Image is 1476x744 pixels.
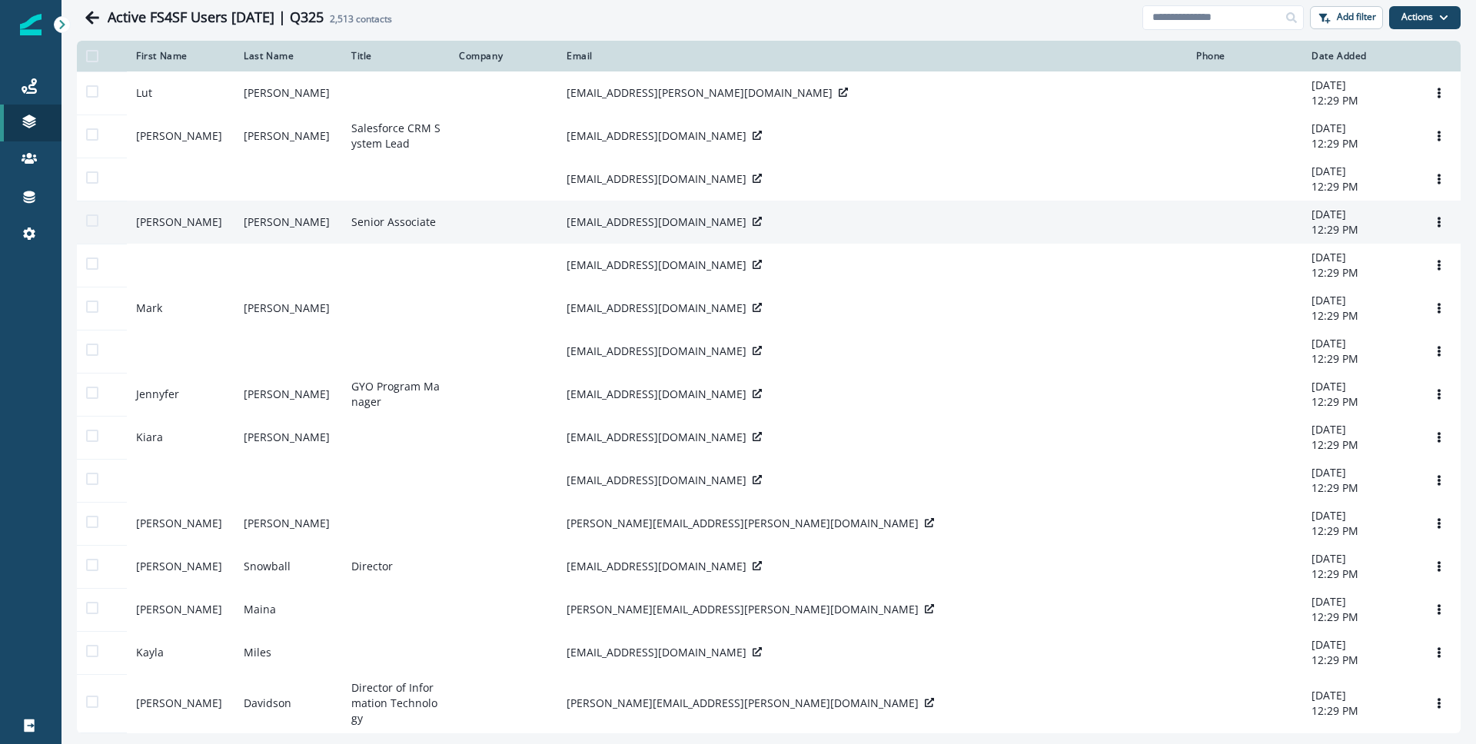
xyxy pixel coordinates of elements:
[234,631,342,674] td: Miles
[1311,688,1408,703] p: [DATE]
[1311,437,1408,453] p: 12:29 PM
[127,373,234,416] td: Jennyfer
[127,631,234,674] td: Kayla
[567,696,919,711] p: [PERSON_NAME][EMAIL_ADDRESS][PERSON_NAME][DOMAIN_NAME]
[1427,211,1451,234] button: Options
[1427,125,1451,148] button: Options
[1311,637,1408,653] p: [DATE]
[1427,340,1451,363] button: Options
[1311,78,1408,93] p: [DATE]
[1427,469,1451,492] button: Options
[1427,297,1451,320] button: Options
[1311,50,1408,62] div: Date Added
[244,50,333,62] div: Last Name
[567,85,833,101] p: [EMAIL_ADDRESS][PERSON_NAME][DOMAIN_NAME]
[330,12,354,25] span: 2,513
[567,387,746,402] p: [EMAIL_ADDRESS][DOMAIN_NAME]
[567,171,746,187] p: [EMAIL_ADDRESS][DOMAIN_NAME]
[1311,222,1408,237] p: 12:29 PM
[1427,598,1451,621] button: Options
[1311,465,1408,480] p: [DATE]
[1427,426,1451,449] button: Options
[1311,293,1408,308] p: [DATE]
[234,373,342,416] td: [PERSON_NAME]
[1311,551,1408,566] p: [DATE]
[567,473,746,488] p: [EMAIL_ADDRESS][DOMAIN_NAME]
[234,115,342,158] td: [PERSON_NAME]
[567,645,746,660] p: [EMAIL_ADDRESS][DOMAIN_NAME]
[1311,351,1408,367] p: 12:29 PM
[234,502,342,545] td: [PERSON_NAME]
[20,14,42,35] img: Inflection
[1427,168,1451,191] button: Options
[567,301,746,316] p: [EMAIL_ADDRESS][DOMAIN_NAME]
[127,545,234,588] td: [PERSON_NAME]
[567,559,746,574] p: [EMAIL_ADDRESS][DOMAIN_NAME]
[567,344,746,359] p: [EMAIL_ADDRESS][DOMAIN_NAME]
[127,201,234,244] td: [PERSON_NAME]
[1311,653,1408,668] p: 12:29 PM
[567,214,746,230] p: [EMAIL_ADDRESS][DOMAIN_NAME]
[342,674,450,732] td: Director of Information Technology
[1427,692,1451,715] button: Options
[234,588,342,631] td: Maina
[1311,93,1408,108] p: 12:29 PM
[567,128,746,144] p: [EMAIL_ADDRESS][DOMAIN_NAME]
[1311,179,1408,194] p: 12:29 PM
[127,674,234,732] td: [PERSON_NAME]
[342,201,450,244] td: Senior Associate
[136,50,225,62] div: First Name
[1427,81,1451,105] button: Options
[567,430,746,445] p: [EMAIL_ADDRESS][DOMAIN_NAME]
[342,373,450,416] td: GYO Program Manager
[234,201,342,244] td: [PERSON_NAME]
[1427,555,1451,578] button: Options
[234,71,342,115] td: [PERSON_NAME]
[234,674,342,732] td: Davidson
[1389,6,1461,29] button: Actions
[1311,422,1408,437] p: [DATE]
[1427,254,1451,277] button: Options
[127,502,234,545] td: [PERSON_NAME]
[234,416,342,459] td: [PERSON_NAME]
[1311,164,1408,179] p: [DATE]
[342,545,450,588] td: Director
[567,516,919,531] p: [PERSON_NAME][EMAIL_ADDRESS][PERSON_NAME][DOMAIN_NAME]
[127,416,234,459] td: Kiara
[1311,508,1408,523] p: [DATE]
[567,602,919,617] p: [PERSON_NAME][EMAIL_ADDRESS][PERSON_NAME][DOMAIN_NAME]
[1337,12,1376,22] p: Add filter
[234,287,342,330] td: [PERSON_NAME]
[567,257,746,273] p: [EMAIL_ADDRESS][DOMAIN_NAME]
[1311,594,1408,609] p: [DATE]
[342,115,450,158] td: Salesforce CRM System Lead
[127,588,234,631] td: [PERSON_NAME]
[127,287,234,330] td: Mark
[127,71,234,115] td: Lut
[1196,50,1293,62] div: Phone
[1311,394,1408,410] p: 12:29 PM
[77,2,108,33] button: Go back
[1310,6,1383,29] button: Add filter
[1311,480,1408,496] p: 12:29 PM
[1311,207,1408,222] p: [DATE]
[1311,265,1408,281] p: 12:29 PM
[108,9,324,26] h1: Active FS4SF Users [DATE] | Q325
[351,50,440,62] div: Title
[1311,308,1408,324] p: 12:29 PM
[1427,641,1451,664] button: Options
[1311,703,1408,719] p: 12:29 PM
[459,50,548,62] div: Company
[1311,523,1408,539] p: 12:29 PM
[1311,121,1408,136] p: [DATE]
[1311,566,1408,582] p: 12:29 PM
[1427,512,1451,535] button: Options
[1311,609,1408,625] p: 12:29 PM
[1311,136,1408,151] p: 12:29 PM
[1311,379,1408,394] p: [DATE]
[1427,383,1451,406] button: Options
[1311,250,1408,265] p: [DATE]
[127,115,234,158] td: [PERSON_NAME]
[1311,336,1408,351] p: [DATE]
[567,50,1178,62] div: Email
